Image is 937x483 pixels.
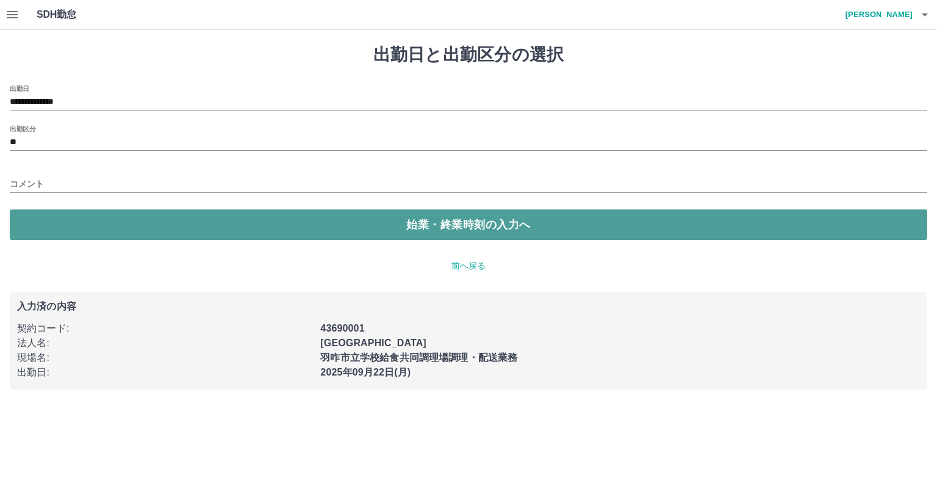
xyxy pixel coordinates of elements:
button: 始業・終業時刻の入力へ [10,209,927,240]
p: 現場名 : [17,350,313,365]
h1: 出勤日と出勤区分の選択 [10,45,927,65]
p: 契約コード : [17,321,313,336]
b: [GEOGRAPHIC_DATA] [320,338,426,348]
p: 出勤日 : [17,365,313,380]
p: 前へ戻る [10,260,927,272]
p: 法人名 : [17,336,313,350]
b: 43690001 [320,323,364,333]
label: 出勤区分 [10,124,35,133]
b: 2025年09月22日(月) [320,367,411,377]
p: 入力済の内容 [17,302,920,311]
label: 出勤日 [10,84,29,93]
b: 羽咋市立学校給食共同調理場調理・配送業務 [320,352,517,363]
